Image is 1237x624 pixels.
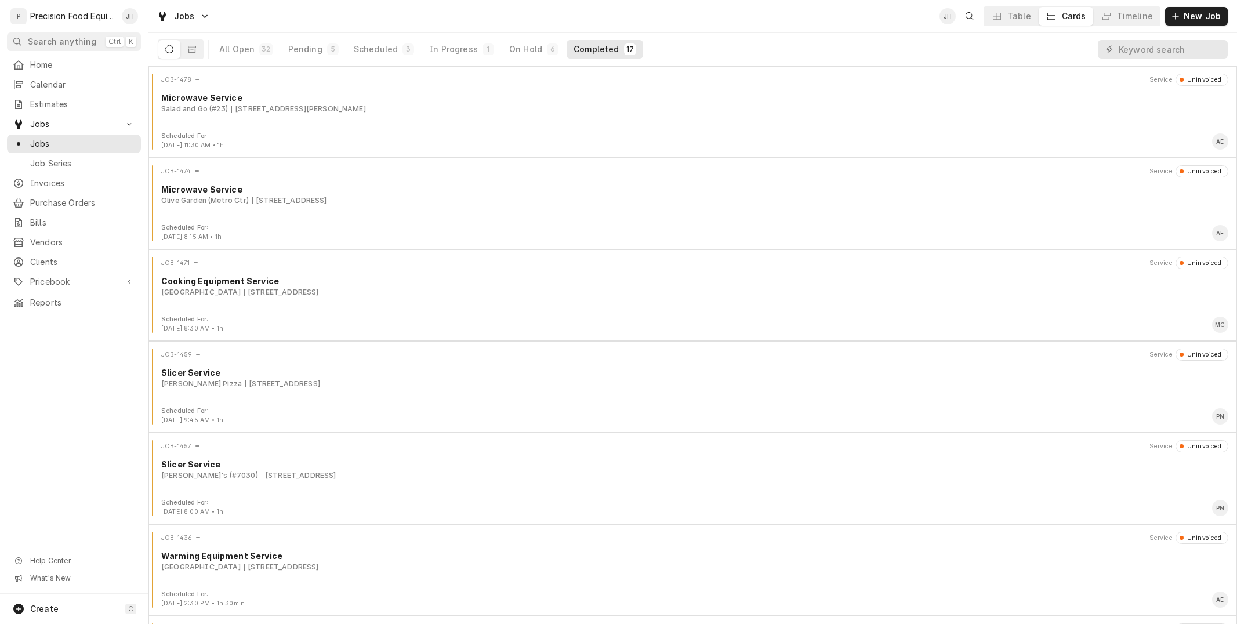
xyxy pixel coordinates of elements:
span: New Job [1181,10,1223,22]
div: 5 [329,45,336,54]
div: Table [1007,10,1031,22]
a: Go to Jobs [152,7,215,26]
div: Precision Food Equipment LLC [30,10,115,22]
span: Job Series [30,158,135,169]
div: Card Footer [153,407,1232,425]
div: Object Extra Context Footer Value [161,233,222,242]
div: Object Extra Context Footer Label [161,590,245,599]
span: Calendar [30,79,135,90]
div: Card Header Secondary Content [1149,165,1228,177]
div: Uninvoiced [1184,350,1222,360]
div: JH [939,8,956,24]
div: Card Header Primary Content [161,349,201,360]
span: Pricebook [30,276,118,288]
div: Card Header Primary Content [161,532,201,543]
div: Object Title [161,275,1228,287]
a: Vendors [7,233,141,252]
span: Invoices [30,177,135,189]
div: Object Title [161,92,1228,104]
div: Object Extra Context Footer Value [161,599,245,608]
div: Object ID [161,442,191,451]
div: Object Subtext Secondary [245,379,320,389]
div: Object Extra Context Footer Label [161,223,222,233]
div: Card Header Primary Content [161,74,201,85]
div: Card Header Secondary Content [1149,74,1228,85]
div: Card Footer Primary Content [1212,592,1228,608]
div: Mike Caster's Avatar [1212,317,1228,333]
div: Card Body [153,367,1232,389]
div: Job Card: JOB-1471 [148,249,1237,341]
span: [DATE] 2:30 PM • 1h 30min [161,600,245,607]
div: Anthony Ellinger's Avatar [1212,225,1228,241]
div: Card Header [153,74,1232,85]
div: Object Subtext [161,470,1228,481]
div: In Progress [429,43,478,55]
div: Card Body [153,275,1232,298]
a: Go to Jobs [7,115,141,133]
div: Card Footer [153,498,1232,517]
span: Jobs [174,10,195,22]
div: Card Body [153,550,1232,572]
div: MC [1212,317,1228,333]
a: Go to Pricebook [7,273,141,291]
div: Card Footer Extra Context [161,315,223,333]
div: Card Header Secondary Content [1149,440,1228,452]
div: Object Subtext [161,562,1228,572]
div: Object Subtext [161,195,1228,206]
div: Card Footer [153,132,1232,150]
button: Open search [960,7,979,26]
div: Object Subtext [161,104,1228,114]
div: AE [1212,225,1228,241]
div: 32 [262,45,270,54]
span: [DATE] 11:30 AM • 1h [161,142,224,149]
div: 17 [626,45,634,54]
div: Object ID [161,534,192,543]
span: Home [30,59,135,71]
a: Bills [7,213,141,232]
span: Jobs [30,138,135,150]
button: New Job [1165,7,1228,26]
div: Object Subtext Secondary [231,104,366,114]
div: Card Header [153,257,1232,269]
div: Card Header Primary Content [161,440,201,452]
div: Card Body [153,92,1232,114]
div: Card Header Secondary Content [1149,349,1228,360]
div: Object Subtext Primary [161,104,228,114]
div: Object Status [1176,74,1228,85]
div: Uninvoiced [1184,259,1222,268]
a: Reports [7,293,141,312]
div: Card Header [153,532,1232,543]
div: Card Footer [153,223,1232,242]
div: Card Header [153,440,1232,452]
span: What's New [30,574,134,583]
div: Card Header Primary Content [161,257,199,269]
div: Object ID [161,75,191,85]
div: Object Status [1176,349,1228,360]
div: Object Status [1176,532,1228,543]
div: 1 [485,45,492,54]
div: Object Extra Context Footer Label [161,315,223,324]
div: Object Title [161,183,1228,195]
span: C [128,604,133,614]
div: Uninvoiced [1184,167,1222,176]
div: Card Header Primary Content [161,165,200,177]
div: 3 [405,45,412,54]
div: P [10,8,27,24]
span: Create [30,604,59,614]
div: Scheduled [354,43,398,55]
span: Purchase Orders [30,197,135,209]
a: Estimates [7,95,141,114]
span: [DATE] 8:15 AM • 1h [161,233,222,241]
div: Object Subtext Secondary [252,195,327,206]
div: Uninvoiced [1184,75,1222,85]
div: Job Card: JOB-1457 [148,433,1237,524]
div: JH [122,8,138,24]
div: Object Title [161,367,1228,379]
div: Object Subtext Primary [161,195,249,206]
div: Card Footer [153,315,1232,333]
div: Object Extra Context Footer Value [161,507,223,517]
div: Card Header Secondary Content [1149,532,1228,543]
span: [DATE] 8:00 AM • 1h [161,508,223,516]
span: K [129,37,133,46]
div: Card Footer Primary Content [1212,133,1228,150]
